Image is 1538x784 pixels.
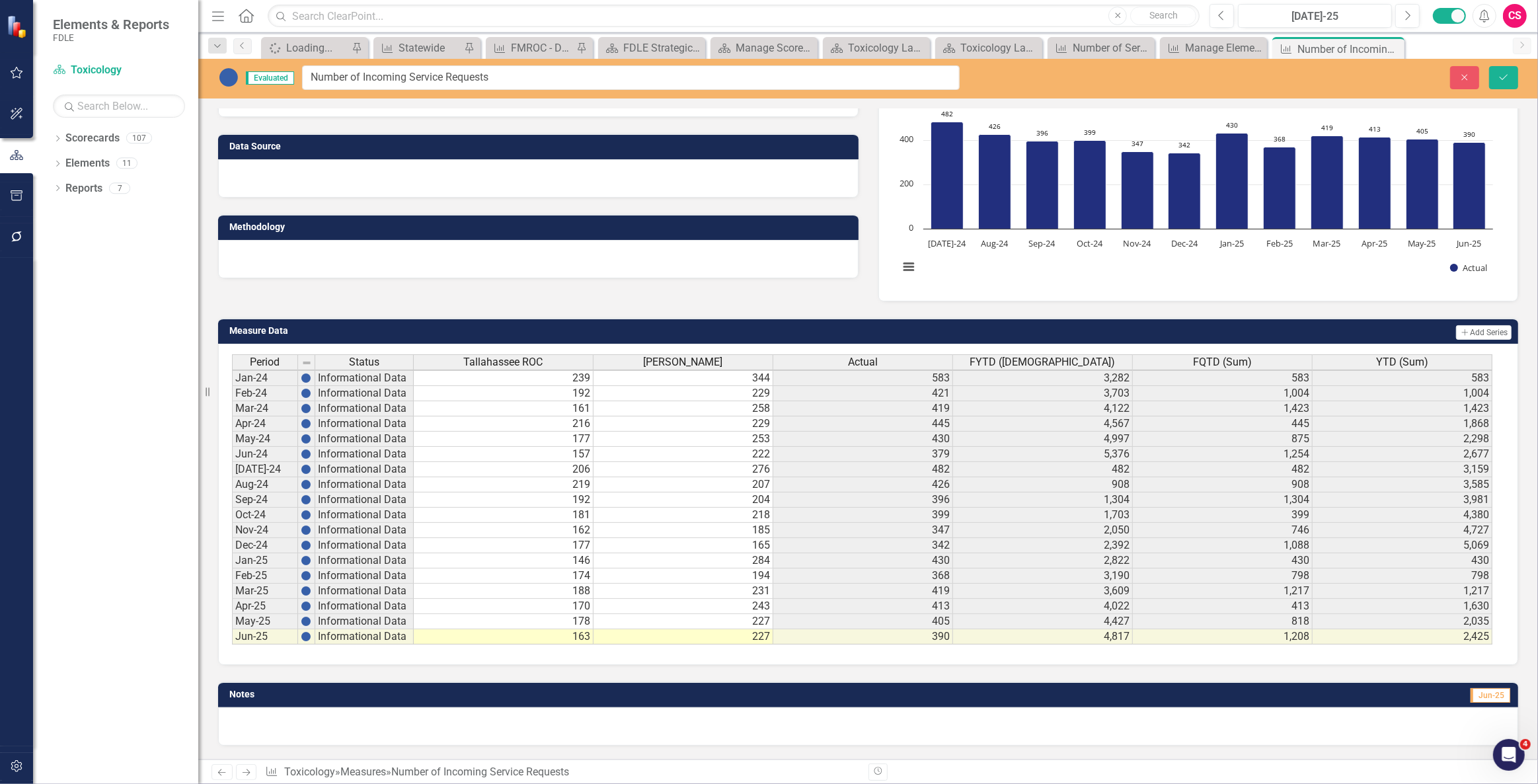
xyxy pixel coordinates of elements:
td: 482 [953,462,1133,477]
a: Toxicology [284,765,335,778]
td: 3,585 [1313,477,1492,492]
td: 1,423 [1133,401,1313,416]
img: BgCOk07PiH71IgAAAABJRU5ErkJggg== [301,388,311,399]
td: 430 [1133,553,1313,568]
text: 482 [941,109,953,118]
path: Jun-25, 390. Actual. [1453,142,1485,229]
td: Aug-24 [232,477,298,492]
td: 430 [1313,553,1492,568]
img: BgCOk07PiH71IgAAAABJRU5ErkJggg== [301,434,311,444]
img: BgCOk07PiH71IgAAAABJRU5ErkJggg== [301,510,311,520]
small: FDLE [53,32,169,43]
a: Statewide [377,40,461,56]
text: 405 [1416,126,1428,136]
td: 239 [414,370,594,386]
path: Apr-25, 413. Actual. [1358,137,1391,229]
path: Oct-24, 399. Actual. [1073,140,1106,229]
img: BgCOk07PiH71IgAAAABJRU5ErkJggg== [301,540,311,551]
span: Status [349,356,379,368]
td: 2,035 [1313,614,1492,629]
span: [PERSON_NAME] [644,356,723,368]
td: 2,050 [953,523,1133,538]
path: Dec-24, 342. Actual. [1168,153,1200,229]
button: Add Series [1456,325,1512,340]
div: » » [265,765,858,780]
td: 229 [594,386,773,401]
td: 170 [414,599,594,614]
td: 207 [594,477,773,492]
td: 5,376 [953,447,1133,462]
td: 419 [773,401,953,416]
button: [DATE]-25 [1238,4,1392,28]
img: BgCOk07PiH71IgAAAABJRU5ErkJggg== [301,570,311,581]
h3: Methodology [229,222,852,232]
td: 4,727 [1313,523,1492,538]
td: 4,567 [953,416,1133,432]
td: May-24 [232,432,298,447]
td: 229 [594,416,773,432]
td: 146 [414,553,594,568]
a: Loading... [264,40,348,56]
td: Informational Data [315,462,414,477]
td: 1,868 [1313,416,1492,432]
td: 231 [594,584,773,599]
td: Informational Data [315,401,414,416]
button: CS [1503,4,1527,28]
td: 4,817 [953,629,1133,645]
path: Jan-25, 430. Actual. [1215,133,1248,229]
td: 284 [594,553,773,568]
div: Number of Service Requests Completed [1073,40,1151,56]
td: 379 [773,447,953,462]
td: 445 [773,416,953,432]
td: 798 [1133,568,1313,584]
text: May-25 [1407,237,1436,249]
path: Nov-24, 347. Actual. [1121,151,1153,229]
td: 3,190 [953,568,1133,584]
td: 4,997 [953,432,1133,447]
td: 342 [773,538,953,553]
td: [DATE]-24 [232,462,298,477]
path: Mar-25, 419. Actual. [1311,136,1343,229]
text: 390 [1463,130,1475,139]
td: 413 [1133,599,1313,614]
td: 162 [414,523,594,538]
td: 1,088 [1133,538,1313,553]
span: Evaluated [246,71,294,85]
td: 396 [773,492,953,508]
img: BgCOk07PiH71IgAAAABJRU5ErkJggg== [301,555,311,566]
span: Elements & Reports [53,17,169,32]
div: Toxicology Landing Updater [848,40,927,56]
td: 1,304 [953,492,1133,508]
input: Search Below... [53,95,185,118]
img: BgCOk07PiH71IgAAAABJRU5ErkJggg== [301,449,311,459]
td: 347 [773,523,953,538]
td: 390 [773,629,953,645]
td: 178 [414,614,594,629]
text: 399 [1084,128,1096,137]
td: 1,217 [1133,584,1313,599]
td: 5,069 [1313,538,1492,553]
div: Number of Incoming Service Requests [1297,41,1401,58]
td: Apr-24 [232,416,298,432]
td: 157 [414,447,594,462]
td: Informational Data [315,568,414,584]
td: 161 [414,401,594,416]
td: 204 [594,492,773,508]
text: Aug-24 [981,237,1009,249]
span: FQTD (Sum) [1193,356,1252,368]
text: 413 [1369,124,1381,134]
td: 192 [414,492,594,508]
td: 818 [1133,614,1313,629]
td: 875 [1133,432,1313,447]
td: 583 [1313,370,1492,386]
div: Number of Incoming Service Requests [391,765,569,778]
a: Scorecards [65,131,120,146]
td: 243 [594,599,773,614]
text: 419 [1321,123,1333,132]
td: 1,630 [1313,599,1492,614]
td: 798 [1313,568,1492,584]
td: 430 [773,432,953,447]
td: 421 [773,386,953,401]
span: 4 [1520,739,1531,750]
td: 194 [594,568,773,584]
